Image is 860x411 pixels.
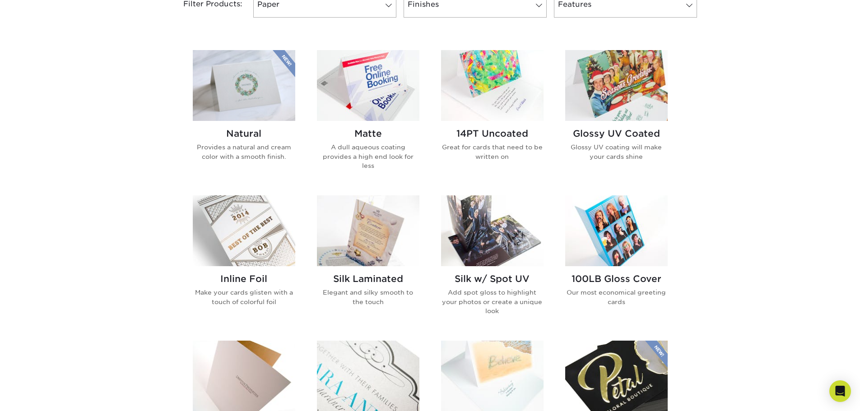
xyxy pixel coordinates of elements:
[317,273,419,284] h2: Silk Laminated
[441,288,544,315] p: Add spot gloss to highlight your photos or create a unique look
[193,288,295,306] p: Make your cards glisten with a touch of colorful foil
[317,50,419,121] img: Matte Greeting Cards
[829,380,851,402] div: Open Intercom Messenger
[193,50,295,121] img: Natural Greeting Cards
[441,143,544,161] p: Great for cards that need to be written on
[565,195,668,266] img: 100LB Gloss Cover Greeting Cards
[193,143,295,161] p: Provides a natural and cream color with a smooth finish.
[441,50,544,121] img: 14PT Uncoated Greeting Cards
[317,50,419,185] a: Matte Greeting Cards Matte A dull aqueous coating provides a high end look for less
[317,288,419,306] p: Elegant and silky smooth to the touch
[645,341,668,368] img: New Product
[565,50,668,121] img: Glossy UV Coated Greeting Cards
[273,50,295,77] img: New Product
[441,128,544,139] h2: 14PT Uncoated
[565,288,668,306] p: Our most economical greeting cards
[565,273,668,284] h2: 100LB Gloss Cover
[193,195,295,330] a: Inline Foil Greeting Cards Inline Foil Make your cards glisten with a touch of colorful foil
[193,195,295,266] img: Inline Foil Greeting Cards
[441,195,544,330] a: Silk w/ Spot UV Greeting Cards Silk w/ Spot UV Add spot gloss to highlight your photos or create ...
[317,128,419,139] h2: Matte
[2,383,77,408] iframe: Google Customer Reviews
[441,195,544,266] img: Silk w/ Spot UV Greeting Cards
[193,50,295,185] a: Natural Greeting Cards Natural Provides a natural and cream color with a smooth finish.
[565,128,668,139] h2: Glossy UV Coated
[565,143,668,161] p: Glossy UV coating will make your cards shine
[193,273,295,284] h2: Inline Foil
[317,195,419,330] a: Silk Laminated Greeting Cards Silk Laminated Elegant and silky smooth to the touch
[317,195,419,266] img: Silk Laminated Greeting Cards
[565,195,668,330] a: 100LB Gloss Cover Greeting Cards 100LB Gloss Cover Our most economical greeting cards
[565,50,668,185] a: Glossy UV Coated Greeting Cards Glossy UV Coated Glossy UV coating will make your cards shine
[317,143,419,170] p: A dull aqueous coating provides a high end look for less
[193,128,295,139] h2: Natural
[441,50,544,185] a: 14PT Uncoated Greeting Cards 14PT Uncoated Great for cards that need to be written on
[441,273,544,284] h2: Silk w/ Spot UV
